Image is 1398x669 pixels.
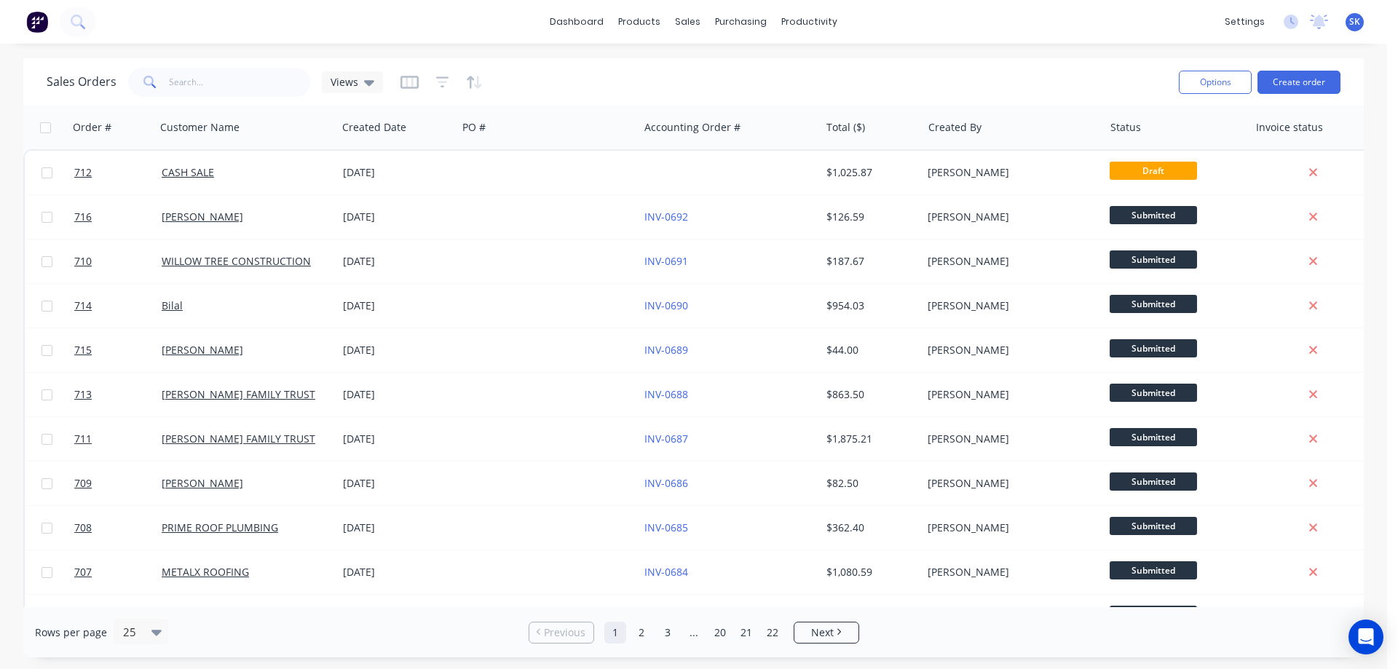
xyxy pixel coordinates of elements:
div: Invoice status [1256,120,1323,135]
button: Options [1179,71,1252,94]
span: Submitted [1110,606,1197,624]
div: $1,875.21 [826,432,912,446]
a: Page 1 is your current page [604,622,626,644]
h1: Sales Orders [47,75,116,89]
div: $1,080.59 [826,565,912,579]
a: Bilal [162,298,183,312]
div: Order # [73,120,111,135]
a: PRIME ROOF PLUMBING [162,520,278,534]
span: Submitted [1110,206,1197,224]
a: 713 [74,373,162,416]
a: INV-0690 [644,298,688,312]
a: 706 [74,595,162,638]
a: Previous page [529,625,593,640]
div: Customer Name [160,120,240,135]
div: [DATE] [343,210,451,224]
a: 712 [74,151,162,194]
span: Submitted [1110,472,1197,491]
div: productivity [774,11,845,33]
span: Submitted [1110,384,1197,402]
a: Page 20 [709,622,731,644]
a: [PERSON_NAME] FAMILY TRUST [162,432,315,446]
button: Create order [1257,71,1340,94]
a: 716 [74,195,162,239]
div: $187.67 [826,254,912,269]
a: Next page [794,625,858,640]
div: [DATE] [343,387,451,402]
div: [DATE] [343,476,451,491]
span: Next [811,625,834,640]
span: Submitted [1110,561,1197,579]
span: 715 [74,343,92,357]
div: $863.50 [826,387,912,402]
img: Factory [26,11,48,33]
a: Page 2 [631,622,652,644]
a: [PERSON_NAME] FAMILY TRUST [162,387,315,401]
div: [PERSON_NAME] [928,254,1089,269]
div: [PERSON_NAME] [928,520,1089,535]
a: [PERSON_NAME] [162,343,243,357]
a: 709 [74,462,162,505]
span: 716 [74,210,92,224]
span: Submitted [1110,339,1197,357]
div: Created Date [342,120,406,135]
ul: Pagination [523,622,865,644]
a: INV-0692 [644,210,688,223]
a: Page 3 [657,622,679,644]
a: CASH SALE [162,165,214,179]
a: Page 21 [735,622,757,644]
div: [DATE] [343,343,451,357]
a: 707 [74,550,162,594]
div: $362.40 [826,520,912,535]
div: purchasing [708,11,774,33]
div: [PERSON_NAME] [928,387,1089,402]
div: $954.03 [826,298,912,313]
div: $1,025.87 [826,165,912,180]
a: 710 [74,240,162,283]
span: 710 [74,254,92,269]
div: [PERSON_NAME] [928,476,1089,491]
a: METALX ROOFING [162,565,249,579]
span: Draft [1110,162,1197,180]
div: [DATE] [343,298,451,313]
div: Created By [928,120,982,135]
span: SK [1349,15,1360,28]
div: [PERSON_NAME] [928,165,1089,180]
span: Submitted [1110,428,1197,446]
a: INV-0689 [644,343,688,357]
span: 712 [74,165,92,180]
span: 711 [74,432,92,446]
div: [PERSON_NAME] [928,343,1089,357]
a: INV-0684 [644,565,688,579]
a: 711 [74,417,162,461]
a: Jump forward [683,622,705,644]
a: Page 22 [762,622,783,644]
a: INV-0688 [644,387,688,401]
a: 708 [74,506,162,550]
a: WILLOW TREE CONSTRUCTION [162,254,311,268]
div: Total ($) [826,120,865,135]
div: sales [668,11,708,33]
div: [PERSON_NAME] [928,565,1089,579]
a: dashboard [542,11,611,33]
span: 714 [74,298,92,313]
span: 709 [74,476,92,491]
span: Rows per page [35,625,107,640]
a: 715 [74,328,162,372]
div: [PERSON_NAME] [928,210,1089,224]
div: Accounting Order # [644,120,741,135]
div: $82.50 [826,476,912,491]
input: Search... [169,68,311,97]
span: Views [331,74,358,90]
div: [DATE] [343,520,451,535]
a: INV-0685 [644,520,688,534]
div: [PERSON_NAME] [928,432,1089,446]
div: [DATE] [343,165,451,180]
div: $126.59 [826,210,912,224]
a: INV-0691 [644,254,688,268]
a: [PERSON_NAME] [162,210,243,223]
span: Submitted [1110,250,1197,269]
div: [DATE] [343,432,451,446]
span: 707 [74,565,92,579]
div: Status [1110,120,1141,135]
